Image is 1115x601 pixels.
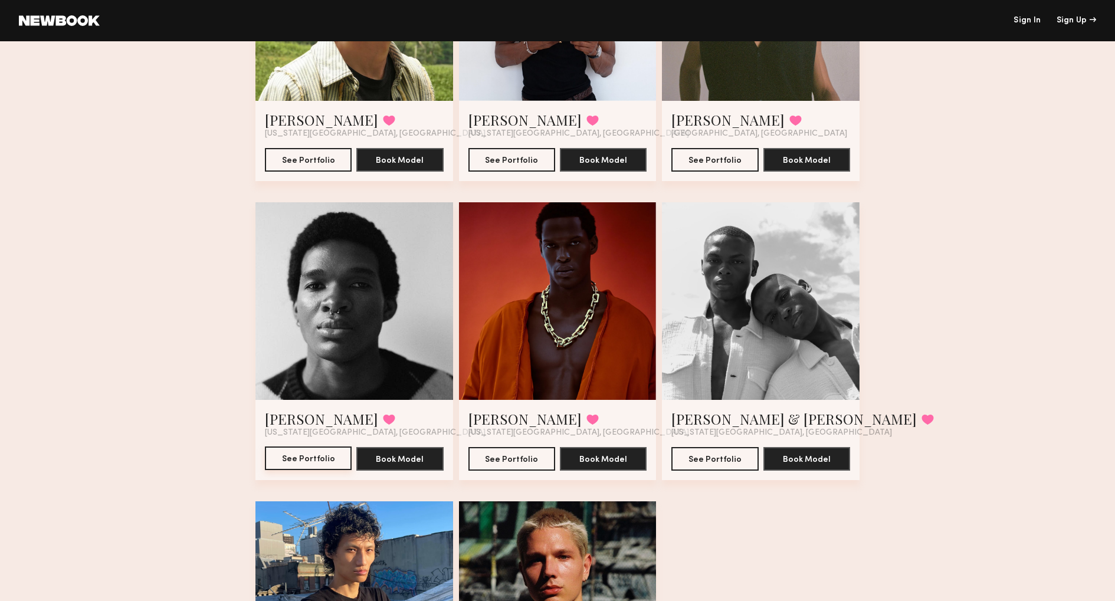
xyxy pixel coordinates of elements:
[560,155,647,165] a: Book Model
[763,155,850,165] a: Book Model
[468,129,689,139] span: [US_STATE][GEOGRAPHIC_DATA], [GEOGRAPHIC_DATA]
[560,454,647,464] a: Book Model
[560,447,647,471] button: Book Model
[356,155,443,165] a: Book Model
[356,447,443,471] button: Book Model
[468,428,689,438] span: [US_STATE][GEOGRAPHIC_DATA], [GEOGRAPHIC_DATA]
[468,148,555,172] button: See Portfolio
[671,148,758,172] button: See Portfolio
[265,447,352,471] a: See Portfolio
[265,409,378,428] a: [PERSON_NAME]
[468,409,582,428] a: [PERSON_NAME]
[468,447,555,471] button: See Portfolio
[763,148,850,172] button: Book Model
[671,447,758,471] button: See Portfolio
[671,409,917,428] a: [PERSON_NAME] & [PERSON_NAME]
[356,454,443,464] a: Book Model
[1057,17,1096,25] div: Sign Up
[265,428,486,438] span: [US_STATE][GEOGRAPHIC_DATA], [GEOGRAPHIC_DATA]
[265,446,352,470] button: See Portfolio
[560,148,647,172] button: Book Model
[763,454,850,464] a: Book Model
[1014,17,1041,25] a: Sign In
[468,110,582,129] a: [PERSON_NAME]
[356,148,443,172] button: Book Model
[671,129,847,139] span: [GEOGRAPHIC_DATA], [GEOGRAPHIC_DATA]
[763,447,850,471] button: Book Model
[265,148,352,172] button: See Portfolio
[265,110,378,129] a: [PERSON_NAME]
[671,428,892,438] span: [US_STATE][GEOGRAPHIC_DATA], [GEOGRAPHIC_DATA]
[671,110,785,129] a: [PERSON_NAME]
[265,129,486,139] span: [US_STATE][GEOGRAPHIC_DATA], [GEOGRAPHIC_DATA]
